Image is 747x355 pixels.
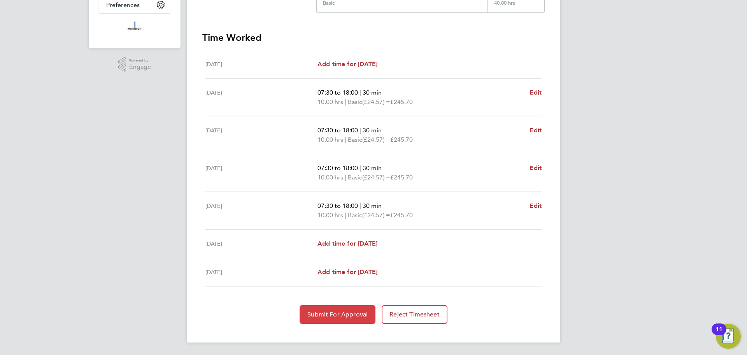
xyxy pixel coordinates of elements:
[362,136,390,143] span: (£24.57) =
[530,202,542,209] span: Edit
[345,211,346,219] span: |
[382,305,447,324] button: Reject Timesheet
[390,136,413,143] span: £245.70
[390,174,413,181] span: £245.70
[390,98,413,105] span: £245.70
[359,89,361,96] span: |
[530,126,542,135] a: Edit
[363,127,382,134] span: 30 min
[390,211,413,219] span: £245.70
[317,164,358,172] span: 07:30 to 18:00
[205,201,317,220] div: [DATE]
[530,201,542,211] a: Edit
[363,89,382,96] span: 30 min
[530,127,542,134] span: Edit
[307,311,368,318] span: Submit For Approval
[205,88,317,107] div: [DATE]
[205,126,317,144] div: [DATE]
[389,311,440,318] span: Reject Timesheet
[348,97,362,107] span: Basic
[530,88,542,97] a: Edit
[205,239,317,248] div: [DATE]
[126,21,143,34] img: madigangill-logo-retina.png
[362,98,390,105] span: (£24.57) =
[129,64,151,70] span: Engage
[348,135,362,144] span: Basic
[317,89,358,96] span: 07:30 to 18:00
[317,127,358,134] span: 07:30 to 18:00
[359,202,361,209] span: |
[345,136,346,143] span: |
[317,174,343,181] span: 10.00 hrs
[317,268,377,276] span: Add time for [DATE]
[317,60,377,69] a: Add time for [DATE]
[359,164,361,172] span: |
[317,202,358,209] span: 07:30 to 18:00
[317,60,377,68] span: Add time for [DATE]
[362,174,390,181] span: (£24.57) =
[530,89,542,96] span: Edit
[317,240,377,247] span: Add time for [DATE]
[363,202,382,209] span: 30 min
[530,163,542,173] a: Edit
[205,267,317,277] div: [DATE]
[716,324,741,349] button: Open Resource Center, 11 new notifications
[362,211,390,219] span: (£24.57) =
[363,164,382,172] span: 30 min
[317,267,377,277] a: Add time for [DATE]
[715,329,722,339] div: 11
[348,211,362,220] span: Basic
[106,1,140,9] span: Preferences
[359,127,361,134] span: |
[317,98,343,105] span: 10.00 hrs
[118,57,151,72] a: Powered byEngage
[345,174,346,181] span: |
[530,164,542,172] span: Edit
[202,32,545,44] h3: Time Worked
[205,163,317,182] div: [DATE]
[317,136,343,143] span: 10.00 hrs
[98,21,171,34] a: Go to home page
[300,305,375,324] button: Submit For Approval
[317,239,377,248] a: Add time for [DATE]
[205,60,317,69] div: [DATE]
[348,173,362,182] span: Basic
[129,57,151,64] span: Powered by
[345,98,346,105] span: |
[317,211,343,219] span: 10.00 hrs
